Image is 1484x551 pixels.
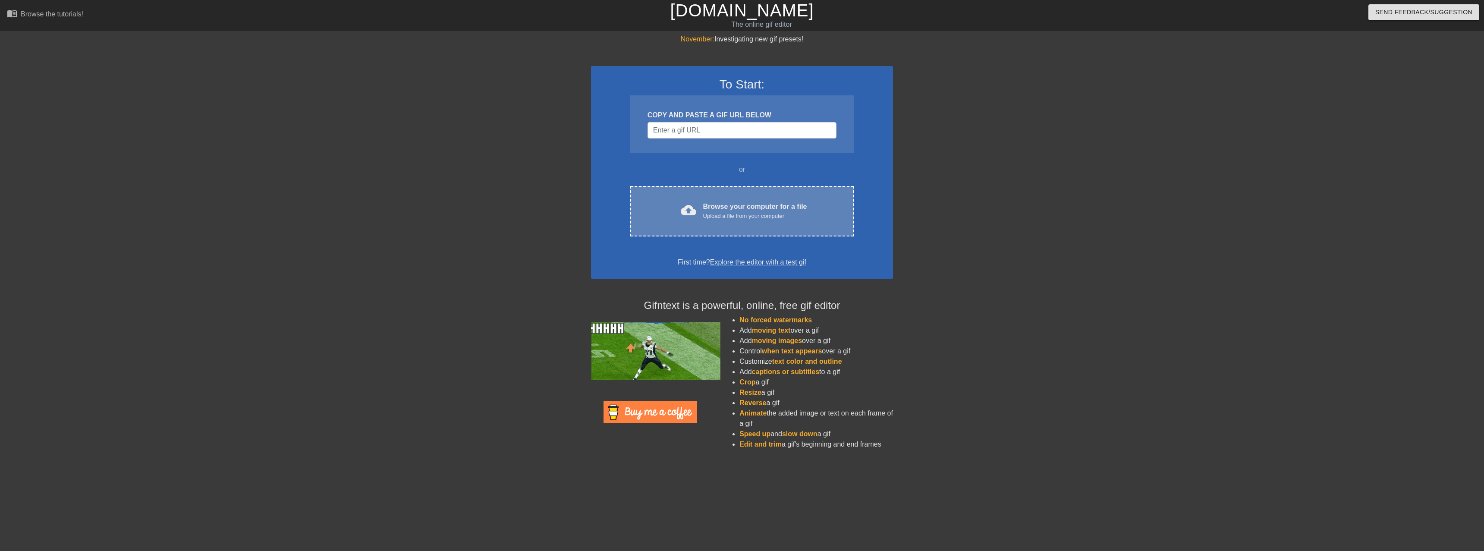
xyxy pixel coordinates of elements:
[739,356,893,367] li: Customize
[648,122,836,139] input: Username
[739,367,893,377] li: Add to a gif
[591,322,720,380] img: football_small.gif
[1375,7,1472,18] span: Send Feedback/Suggestion
[681,35,714,43] span: November:
[703,202,807,220] div: Browse your computer for a file
[739,387,893,398] li: a gif
[670,1,814,20] a: [DOMAIN_NAME]
[739,336,893,346] li: Add over a gif
[739,429,893,439] li: and a gif
[1368,4,1479,20] button: Send Feedback/Suggestion
[602,257,882,268] div: First time?
[499,19,1025,30] div: The online gif editor
[739,378,755,386] span: Crop
[739,346,893,356] li: Control over a gif
[602,77,882,92] h3: To Start:
[739,439,893,450] li: a gif's beginning and end frames
[21,10,83,18] div: Browse the tutorials!
[739,408,893,429] li: the added image or text on each frame of a gif
[739,441,782,448] span: Edit and trim
[762,347,822,355] span: when text appears
[739,398,893,408] li: a gif
[752,327,791,334] span: moving text
[710,258,806,266] a: Explore the editor with a test gif
[681,202,696,218] span: cloud_upload
[604,401,697,423] img: Buy Me A Coffee
[613,164,871,175] div: or
[739,389,761,396] span: Resize
[739,430,770,438] span: Speed up
[752,368,819,375] span: captions or subtitles
[7,8,83,22] a: Browse the tutorials!
[648,110,836,120] div: COPY AND PASTE A GIF URL BELOW
[7,8,17,19] span: menu_book
[782,430,817,438] span: slow down
[739,399,766,406] span: Reverse
[591,34,893,44] div: Investigating new gif presets!
[703,212,807,220] div: Upload a file from your computer
[739,377,893,387] li: a gif
[591,299,893,312] h4: Gifntext is a powerful, online, free gif editor
[752,337,802,344] span: moving images
[772,358,842,365] span: text color and outline
[739,409,767,417] span: Animate
[739,316,812,324] span: No forced watermarks
[739,325,893,336] li: Add over a gif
